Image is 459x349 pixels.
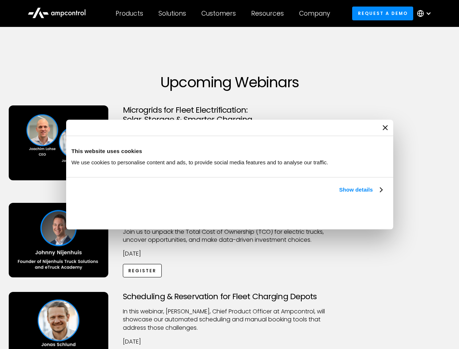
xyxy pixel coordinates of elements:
[251,9,284,17] div: Resources
[123,292,337,301] h3: Scheduling & Reservation for Fleet Charging Depots
[339,185,382,194] a: Show details
[299,9,330,17] div: Company
[123,308,337,332] p: ​In this webinar, [PERSON_NAME], Chief Product Officer at Ampcontrol, will showcase our automated...
[281,202,385,224] button: Okay
[123,264,162,277] a: Register
[201,9,236,17] div: Customers
[123,105,337,125] h3: Microgrids for Fleet Electrification: Solar, Storage & Smarter Charging
[123,338,337,346] p: [DATE]
[116,9,143,17] div: Products
[123,228,337,244] p: Join us to unpack the Total Cost of Ownership (TCO) for electric trucks, uncover opportunities, a...
[352,7,413,20] a: Request a demo
[383,125,388,130] button: Close banner
[158,9,186,17] div: Solutions
[123,250,337,258] p: [DATE]
[9,73,451,91] h1: Upcoming Webinars
[72,159,329,165] span: We use cookies to personalise content and ads, to provide social media features and to analyse ou...
[72,147,388,156] div: This website uses cookies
